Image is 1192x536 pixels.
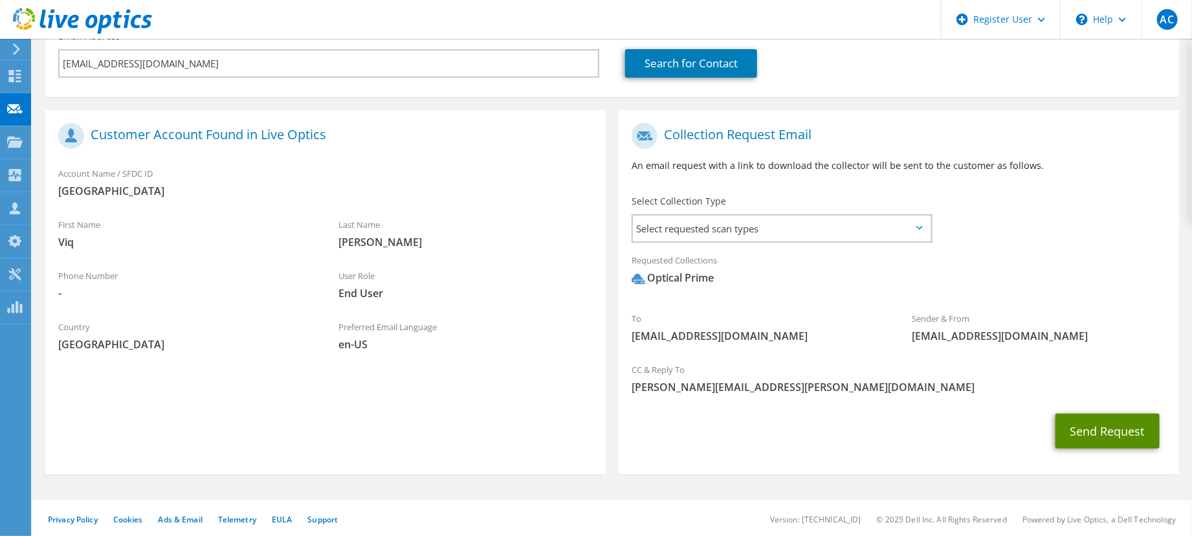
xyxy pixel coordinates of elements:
svg: \n [1076,14,1088,25]
a: EULA [272,514,292,525]
label: Select Collection Type [632,195,726,208]
span: Viq [58,235,313,249]
div: User Role [326,262,606,307]
div: Optical Prime [632,271,714,285]
a: Support [307,514,338,525]
h1: Collection Request Email [632,123,1160,149]
li: Powered by Live Optics, a Dell Technology [1022,514,1176,525]
span: [GEOGRAPHIC_DATA] [58,184,593,198]
span: Select requested scan types [633,216,931,241]
span: - [58,286,313,300]
div: CC & Reply To [619,356,1179,401]
span: en-US [338,337,593,352]
div: Last Name [326,211,606,256]
div: Country [45,313,326,358]
button: Send Request [1055,414,1160,449]
span: [EMAIL_ADDRESS][DOMAIN_NAME] [912,329,1166,343]
div: First Name [45,211,326,256]
span: End User [338,286,593,300]
span: AC [1157,9,1178,30]
a: Ads & Email [159,514,203,525]
a: Privacy Policy [48,514,98,525]
a: Cookies [113,514,143,525]
div: Phone Number [45,262,326,307]
span: [GEOGRAPHIC_DATA] [58,337,313,352]
li: Version: [TECHNICAL_ID] [770,514,861,525]
span: [EMAIL_ADDRESS][DOMAIN_NAME] [632,329,886,343]
span: [PERSON_NAME][EMAIL_ADDRESS][PERSON_NAME][DOMAIN_NAME] [632,380,1166,394]
p: An email request with a link to download the collector will be sent to the customer as follows. [632,159,1166,173]
div: Requested Collections [619,247,1179,298]
li: © 2025 Dell Inc. All Rights Reserved [877,514,1007,525]
h1: Customer Account Found in Live Optics [58,123,586,149]
span: [PERSON_NAME] [338,235,593,249]
div: To [619,305,899,350]
a: Telemetry [218,514,256,525]
a: Search for Contact [625,49,757,78]
div: Account Name / SFDC ID [45,160,606,205]
div: Preferred Email Language [326,313,606,358]
div: Sender & From [899,305,1179,350]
